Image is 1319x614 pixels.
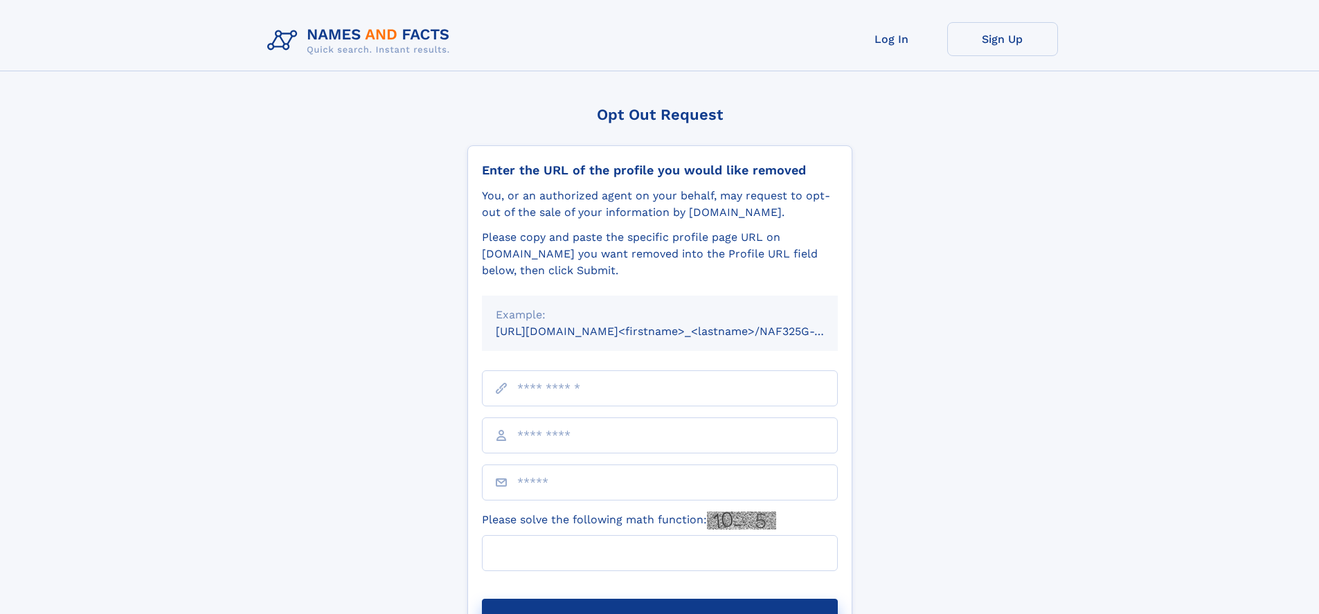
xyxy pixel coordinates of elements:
[482,188,838,221] div: You, or an authorized agent on your behalf, may request to opt-out of the sale of your informatio...
[947,22,1058,56] a: Sign Up
[467,106,852,123] div: Opt Out Request
[836,22,947,56] a: Log In
[262,22,461,60] img: Logo Names and Facts
[496,307,824,323] div: Example:
[496,325,864,338] small: [URL][DOMAIN_NAME]<firstname>_<lastname>/NAF325G-xxxxxxxx
[482,512,776,530] label: Please solve the following math function:
[482,163,838,178] div: Enter the URL of the profile you would like removed
[482,229,838,279] div: Please copy and paste the specific profile page URL on [DOMAIN_NAME] you want removed into the Pr...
